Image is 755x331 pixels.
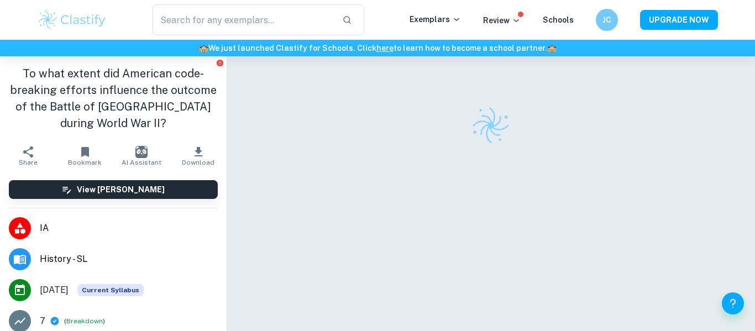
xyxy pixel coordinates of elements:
[467,102,515,149] img: Clastify logo
[56,140,113,171] button: Bookmark
[68,159,102,166] span: Bookmark
[596,9,618,31] button: JC
[37,9,107,31] img: Clastify logo
[543,15,574,24] a: Schools
[9,180,218,199] button: View [PERSON_NAME]
[40,283,69,297] span: [DATE]
[40,314,45,328] p: 7
[64,316,105,327] span: ( )
[19,159,38,166] span: Share
[122,159,161,166] span: AI Assistant
[153,4,333,35] input: Search for any exemplars...
[40,253,218,266] span: History - SL
[66,316,103,326] button: Breakdown
[410,13,461,25] p: Exemplars
[135,146,148,158] img: AI Assistant
[483,14,521,27] p: Review
[640,10,718,30] button: UPGRADE NOW
[40,222,218,235] span: IA
[77,284,144,296] div: This exemplar is based on the current syllabus. Feel free to refer to it for inspiration/ideas wh...
[77,183,165,196] h6: View [PERSON_NAME]
[199,44,208,52] span: 🏫
[113,140,170,171] button: AI Assistant
[2,42,753,54] h6: We just launched Clastify for Schools. Click to learn how to become a school partner.
[182,159,214,166] span: Download
[601,14,614,26] h6: JC
[170,140,226,171] button: Download
[376,44,394,52] a: here
[9,65,218,132] h1: To what extent did American code-breaking efforts influence the outcome of the Battle of [GEOGRAP...
[547,44,557,52] span: 🏫
[77,284,144,296] span: Current Syllabus
[216,59,224,67] button: Report issue
[722,292,744,314] button: Help and Feedback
